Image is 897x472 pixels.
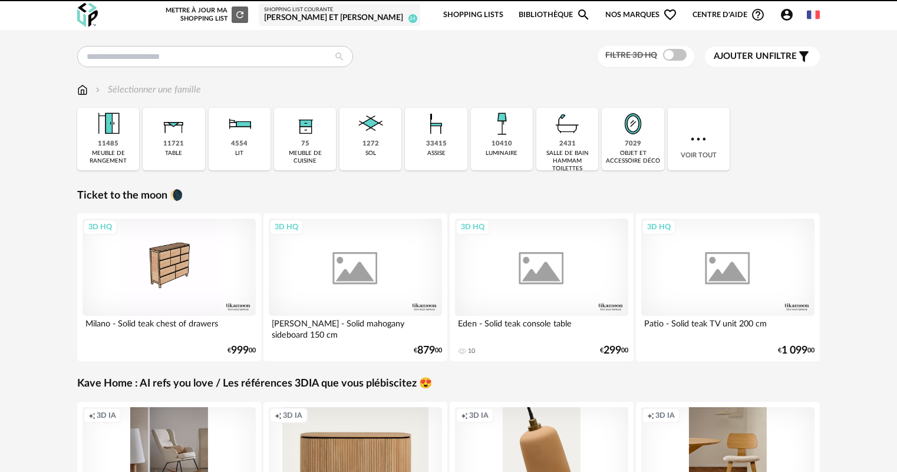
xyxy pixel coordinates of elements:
[235,11,245,18] span: Refresh icon
[780,8,794,22] span: Account Circle icon
[576,8,591,22] span: Magnify icon
[77,83,88,97] img: svg+xml;base64,PHN2ZyB3aWR0aD0iMTYiIGhlaWdodD0iMTciIHZpZXdCb3g9IjAgMCAxNiAxNyIgZmlsbD0ibm9uZSIgeG...
[269,316,442,339] div: [PERSON_NAME] - Solid mahogany sideboard 150 cm
[231,140,248,148] div: 4554
[83,219,117,235] div: 3D HQ
[81,150,136,165] div: meuble de rangement
[264,6,415,14] div: Shopping List courante
[781,346,807,355] span: 1 099
[414,346,442,355] div: € 00
[77,213,261,361] a: 3D HQ Milano - Solid teak chest of drawers €99900
[83,316,256,339] div: Milano - Solid teak chest of drawers
[604,346,621,355] span: 299
[223,108,255,140] img: Literie.png
[605,150,660,165] div: objet et accessoire déco
[636,213,820,361] a: 3D HQ Patio - Solid teak TV unit 200 cm €1 09900
[278,150,332,165] div: meuble de cuisine
[486,108,517,140] img: Luminaire.png
[231,346,249,355] span: 999
[264,13,415,24] div: [PERSON_NAME] et [PERSON_NAME]
[668,108,730,170] div: Voir tout
[559,140,576,148] div: 2431
[355,108,387,140] img: Sol.png
[77,189,183,203] a: Ticket to the moon 🌘
[600,346,628,355] div: € 00
[778,346,814,355] div: € 00
[641,316,814,339] div: Patio - Solid teak TV unit 200 cm
[688,128,709,150] img: more.7b13dc1.svg
[455,316,628,339] div: Eden - Solid teak console table
[492,140,512,148] div: 10410
[165,150,182,157] div: table
[283,411,302,420] span: 3D IA
[714,52,769,61] span: Ajouter un
[77,3,98,27] img: OXP
[158,108,190,140] img: Table.png
[301,140,309,148] div: 75
[751,8,765,22] span: Help Circle Outline icon
[461,411,468,420] span: Creation icon
[427,150,446,157] div: assise
[780,8,799,22] span: Account Circle icon
[552,108,583,140] img: Salle%20de%20bain.png
[235,150,243,157] div: lit
[362,140,379,148] div: 1272
[642,219,676,235] div: 3D HQ
[93,83,201,97] div: Sélectionner une famille
[797,49,811,64] span: Filter icon
[625,140,641,148] div: 7029
[365,150,376,157] div: sol
[77,377,432,391] a: Kave Home : AI refs you love / Les références 3DIA que vous plébiscitez 😍
[663,8,677,22] span: Heart Outline icon
[88,411,95,420] span: Creation icon
[705,47,820,67] button: Ajouter unfiltre Filter icon
[163,6,248,23] div: Mettre à jour ma Shopping List
[420,108,452,140] img: Assise.png
[540,150,595,173] div: salle de bain hammam toilettes
[468,347,475,355] div: 10
[519,1,591,29] a: BibliothèqueMagnify icon
[227,346,256,355] div: € 00
[647,411,654,420] span: Creation icon
[97,411,116,420] span: 3D IA
[456,219,490,235] div: 3D HQ
[692,8,765,22] span: Centre d'aideHelp Circle Outline icon
[289,108,321,140] img: Rangement.png
[605,51,657,60] span: Filtre 3D HQ
[275,411,282,420] span: Creation icon
[269,219,304,235] div: 3D HQ
[426,140,447,148] div: 33415
[417,346,435,355] span: 879
[486,150,517,157] div: luminaire
[605,1,677,29] span: Nos marques
[263,213,447,361] a: 3D HQ [PERSON_NAME] - Solid mahogany sideboard 150 cm €87900
[469,411,489,420] span: 3D IA
[443,1,503,29] a: Shopping Lists
[264,6,415,24] a: Shopping List courante [PERSON_NAME] et [PERSON_NAME] 24
[450,213,634,361] a: 3D HQ Eden - Solid teak console table 10 €29900
[655,411,675,420] span: 3D IA
[163,140,184,148] div: 11721
[93,108,124,140] img: Meuble%20de%20rangement.png
[714,51,797,62] span: filtre
[617,108,649,140] img: Miroir.png
[98,140,118,148] div: 11485
[93,83,103,97] img: svg+xml;base64,PHN2ZyB3aWR0aD0iMTYiIGhlaWdodD0iMTYiIHZpZXdCb3g9IjAgMCAxNiAxNiIgZmlsbD0ibm9uZSIgeG...
[807,8,820,21] img: fr
[408,14,417,23] span: 24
